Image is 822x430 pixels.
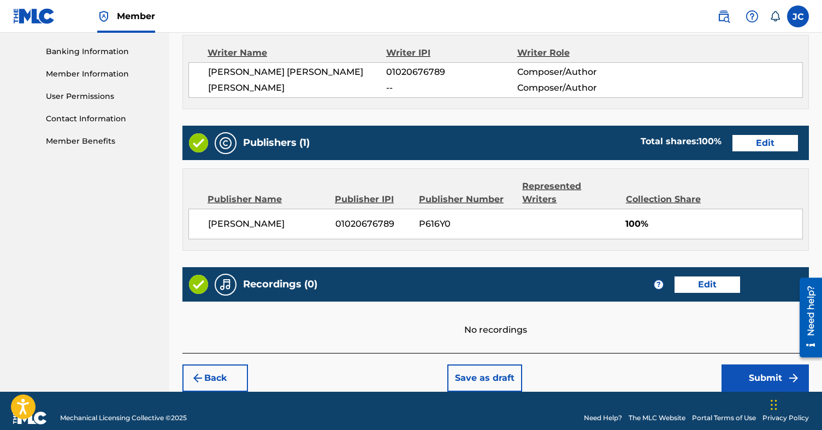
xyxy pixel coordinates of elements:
img: Recordings [219,278,232,291]
span: 100 % [699,136,722,146]
span: [PERSON_NAME] [PERSON_NAME] [208,66,386,79]
div: Drag [771,388,777,421]
img: search [717,10,730,23]
button: Back [182,364,248,392]
iframe: Chat Widget [767,378,822,430]
div: Total shares: [641,135,722,148]
a: Need Help? [584,413,622,423]
button: Submit [722,364,809,392]
img: help [746,10,759,23]
a: User Permissions [46,91,156,102]
img: Top Rightsholder [97,10,110,23]
span: [PERSON_NAME] [208,81,386,95]
div: Writer Name [208,46,386,60]
span: Member [117,10,155,22]
img: f7272a7cc735f4ea7f67.svg [787,372,800,385]
span: 01020676789 [386,66,517,79]
div: Publisher IPI [335,193,411,206]
span: P616Y0 [419,217,514,231]
a: Portal Terms of Use [692,413,756,423]
div: No recordings [182,302,809,337]
div: Notifications [770,11,780,22]
a: Member Benefits [46,136,156,147]
div: Represented Writers [522,180,617,206]
span: ? [654,280,663,289]
a: The MLC Website [629,413,685,423]
iframe: Resource Center [791,273,822,361]
div: Collection Share [626,193,715,206]
img: 7ee5dd4eb1f8a8e3ef2f.svg [191,372,204,385]
span: 01020676789 [335,217,411,231]
div: Publisher Name [208,193,327,206]
div: Writer Role [517,46,636,60]
img: Valid [189,275,208,294]
div: Help [741,5,763,27]
button: Edit [732,135,798,151]
button: Save as draft [447,364,522,392]
h5: Recordings (0) [243,278,317,291]
a: Public Search [713,5,735,27]
span: Composer/Author [517,66,636,79]
span: [PERSON_NAME] [208,217,327,231]
a: Contact Information [46,113,156,125]
button: Edit [675,276,740,293]
h5: Publishers (1) [243,137,310,149]
img: Valid [189,133,208,152]
div: Publisher Number [419,193,514,206]
span: Composer/Author [517,81,636,95]
a: Member Information [46,68,156,80]
img: logo [13,411,47,425]
div: Writer IPI [386,46,517,60]
img: MLC Logo [13,8,55,24]
span: Mechanical Licensing Collective © 2025 [60,413,187,423]
a: Banking Information [46,46,156,57]
img: Publishers [219,137,232,150]
span: 100% [625,217,802,231]
div: User Menu [787,5,809,27]
span: -- [386,81,517,95]
a: Privacy Policy [762,413,809,423]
